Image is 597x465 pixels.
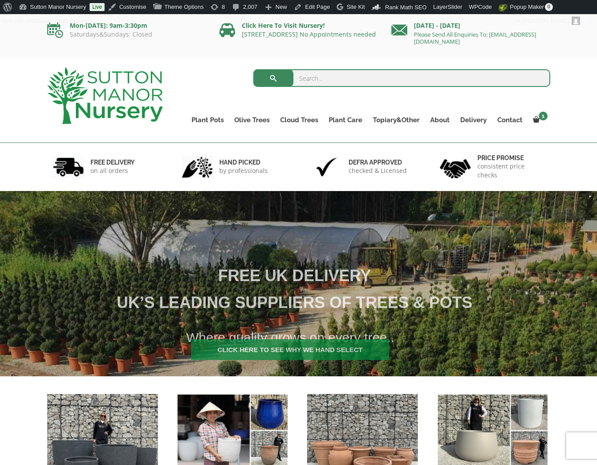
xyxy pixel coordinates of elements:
p: by professionals [219,166,268,175]
a: [STREET_ADDRESS] No Appointments needed [242,30,376,38]
span: 1 [539,112,548,120]
span: Site Kit [347,4,365,10]
a: Plant Pots [186,114,229,126]
a: Cloud Trees [275,114,323,126]
a: Contact [492,114,528,126]
a: Delivery [455,114,492,126]
h6: hand picked [219,158,268,166]
p: on all orders [90,166,135,175]
img: 1.jpg [53,156,84,178]
a: Live [90,3,105,11]
span: 0 [545,3,553,11]
span: [PERSON_NAME] [522,18,569,24]
h6: FREE DELIVERY [90,158,135,166]
a: Hi, [512,14,583,28]
img: 4.jpg [440,154,471,180]
a: Topiary&Other [368,114,425,126]
p: Mon-[DATE]: 9am-3:30pm [47,20,206,31]
a: About [425,114,455,126]
img: 3.jpg [311,156,342,178]
a: 1 [528,114,550,126]
img: 2.jpg [182,156,213,178]
p: [DATE] - [DATE] [391,20,550,31]
img: logo [47,67,163,124]
h6: Price promise [477,154,544,162]
a: Please Send All Enquiries To: [EMAIL_ADDRESS][DOMAIN_NAME] [414,30,536,45]
a: Click Here To Visit Nursery! [242,21,325,30]
p: checked & Licensed [349,166,407,175]
h6: Defra approved [349,158,407,166]
input: Search... [253,69,550,87]
a: Plant Care [323,114,368,126]
a: Olive Trees [229,114,275,126]
span: Rank Math SEO [385,4,427,11]
p: consistent price checks [477,162,544,180]
p: Saturdays&Sundays: Closed [47,31,206,38]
